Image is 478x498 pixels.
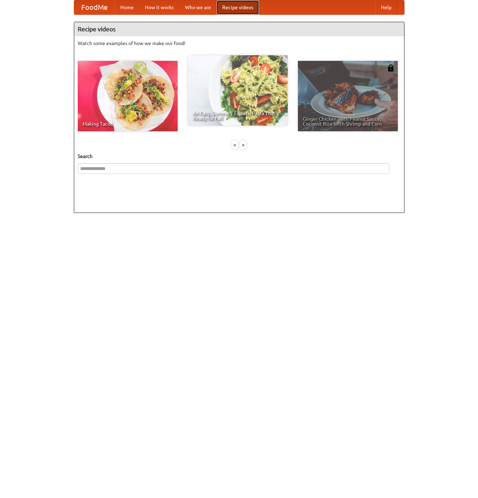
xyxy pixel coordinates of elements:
p: Watch some examples of how we make our food! [78,40,401,47]
a: How it works [139,0,179,14]
img: 483408.png [387,64,394,71]
h5: Search [78,153,401,160]
a: Making Tacos [78,61,178,131]
a: Help [375,0,397,14]
div: « [232,140,238,149]
div: » [240,140,246,149]
a: Home [115,0,139,14]
a: Who we are [179,0,217,14]
a: An Easy, Summery Tomato Pasta That's Ready for Fall [188,55,288,126]
span: Making Tacos [83,121,173,126]
a: FoodMe [74,0,115,14]
a: Recipe videos [217,0,259,14]
h4: Recipe videos [74,22,404,36]
span: An Easy, Summery Tomato Pasta That's Ready for Fall [193,111,283,121]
